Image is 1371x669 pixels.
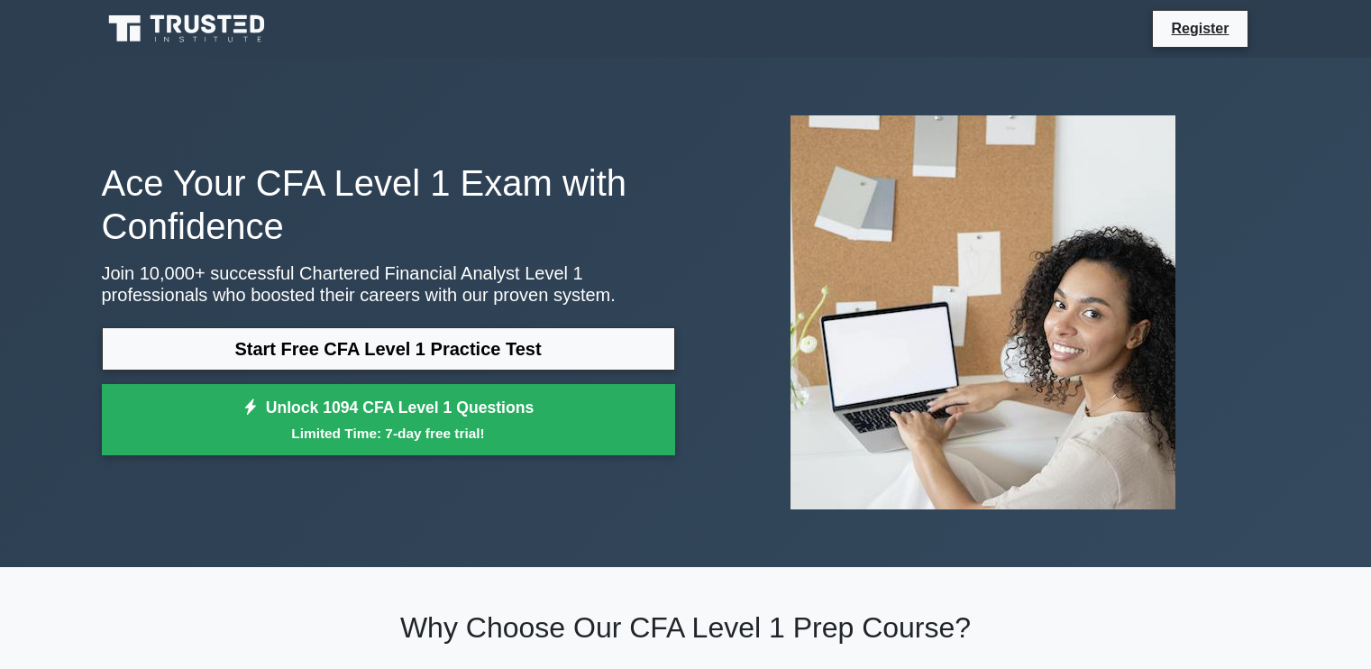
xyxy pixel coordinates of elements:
a: Register [1160,17,1239,40]
small: Limited Time: 7-day free trial! [124,423,653,444]
a: Start Free CFA Level 1 Practice Test [102,327,675,371]
h2: Why Choose Our CFA Level 1 Prep Course? [102,610,1270,645]
h1: Ace Your CFA Level 1 Exam with Confidence [102,161,675,248]
a: Unlock 1094 CFA Level 1 QuestionsLimited Time: 7-day free trial! [102,384,675,456]
p: Join 10,000+ successful Chartered Financial Analyst Level 1 professionals who boosted their caree... [102,262,675,306]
